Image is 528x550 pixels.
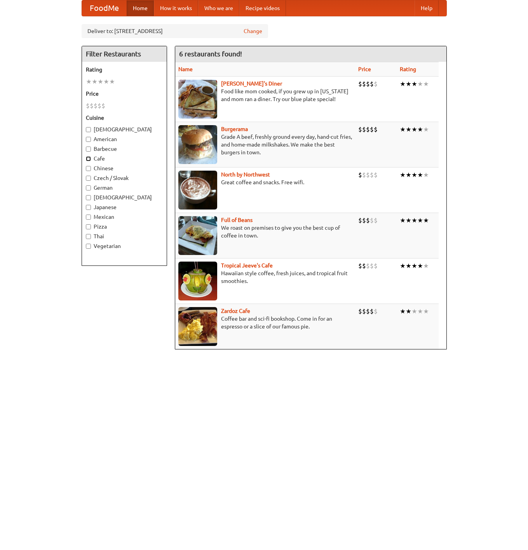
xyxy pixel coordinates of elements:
[86,195,91,200] input: [DEMOGRAPHIC_DATA]
[86,215,91,220] input: Mexican
[358,80,362,88] li: $
[366,125,370,134] li: $
[374,125,378,134] li: $
[86,223,163,230] label: Pizza
[86,137,91,142] input: American
[411,171,417,179] li: ★
[362,80,366,88] li: $
[358,66,371,72] a: Price
[358,216,362,225] li: $
[374,307,378,316] li: $
[406,80,411,88] li: ★
[178,171,217,210] img: north.jpg
[400,262,406,270] li: ★
[103,77,109,86] li: ★
[221,217,253,223] a: Full of Beans
[374,262,378,270] li: $
[86,224,91,229] input: Pizza
[370,80,374,88] li: $
[178,262,217,300] img: jeeves.jpg
[86,203,163,211] label: Japanese
[109,77,115,86] li: ★
[423,216,429,225] li: ★
[86,135,163,143] label: American
[101,101,105,110] li: $
[417,80,423,88] li: ★
[406,307,411,316] li: ★
[86,90,163,98] h5: Price
[370,216,374,225] li: $
[178,125,217,164] img: burgerama.jpg
[406,262,411,270] li: ★
[86,213,163,221] label: Mexican
[86,145,163,153] label: Barbecue
[98,77,103,86] li: ★
[221,308,250,314] a: Zardoz Cafe
[86,101,90,110] li: $
[411,216,417,225] li: ★
[366,80,370,88] li: $
[86,126,163,133] label: [DEMOGRAPHIC_DATA]
[366,262,370,270] li: $
[370,171,374,179] li: $
[362,216,366,225] li: $
[86,155,163,162] label: Cafe
[358,171,362,179] li: $
[178,269,352,285] p: Hawaiian style coffee, fresh juices, and tropical fruit smoothies.
[82,0,127,16] a: FoodMe
[406,171,411,179] li: ★
[86,166,91,171] input: Chinese
[221,126,248,132] a: Burgerama
[417,125,423,134] li: ★
[362,262,366,270] li: $
[178,66,193,72] a: Name
[154,0,198,16] a: How it works
[86,242,163,250] label: Vegetarian
[178,133,352,156] p: Grade A beef, freshly ground every day, hand-cut fries, and home-made milkshakes. We make the bes...
[417,262,423,270] li: ★
[86,147,91,152] input: Barbecue
[400,307,406,316] li: ★
[411,125,417,134] li: ★
[374,80,378,88] li: $
[178,224,352,239] p: We roast on premises to give you the best cup of coffee in town.
[178,216,217,255] img: beans.jpg
[86,174,163,182] label: Czech / Slovak
[415,0,439,16] a: Help
[127,0,154,16] a: Home
[370,307,374,316] li: $
[370,125,374,134] li: $
[366,216,370,225] li: $
[86,232,163,240] label: Thai
[400,125,406,134] li: ★
[86,194,163,201] label: [DEMOGRAPHIC_DATA]
[362,125,366,134] li: $
[179,50,242,58] ng-pluralize: 6 restaurants found!
[86,66,163,73] h5: Rating
[86,164,163,172] label: Chinese
[358,262,362,270] li: $
[411,307,417,316] li: ★
[86,127,91,132] input: [DEMOGRAPHIC_DATA]
[198,0,239,16] a: Who we are
[406,125,411,134] li: ★
[178,87,352,103] p: Food like mom cooked, if you grew up in [US_STATE] and mom ran a diner. Try our blue plate special!
[417,307,423,316] li: ★
[358,125,362,134] li: $
[411,80,417,88] li: ★
[178,178,352,186] p: Great coffee and snacks. Free wifi.
[221,80,282,87] a: [PERSON_NAME]'s Diner
[417,216,423,225] li: ★
[239,0,286,16] a: Recipe videos
[82,24,268,38] div: Deliver to: [STREET_ADDRESS]
[221,171,270,178] a: North by Northwest
[94,101,98,110] li: $
[400,216,406,225] li: ★
[370,262,374,270] li: $
[423,171,429,179] li: ★
[178,307,217,346] img: zardoz.jpg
